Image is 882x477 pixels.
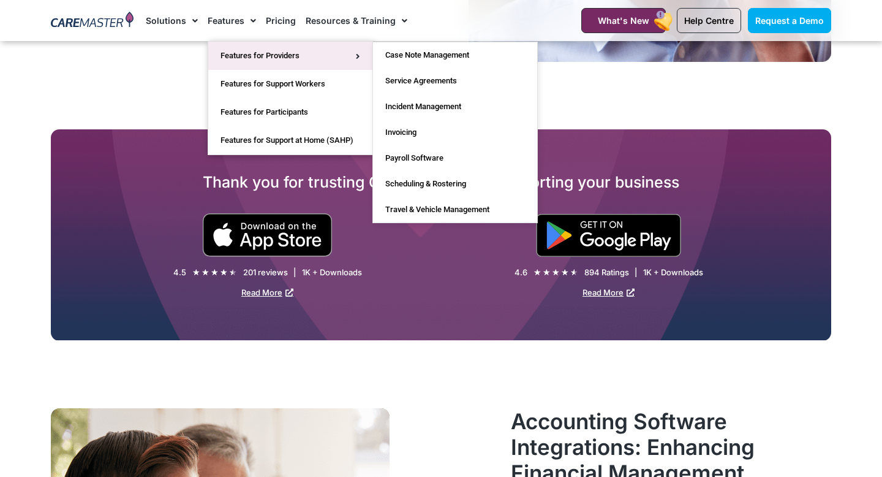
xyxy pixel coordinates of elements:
a: Read More [241,288,293,297]
span: Help Centre [684,15,734,26]
span: What's New [598,15,649,26]
a: Request a Demo [748,8,831,33]
i: ★ [552,266,560,279]
div: 4.6/5 [533,266,578,279]
a: Help Centre [677,8,741,33]
a: Features for Participants [208,98,372,126]
div: 894 Ratings | 1K + Downloads [584,267,703,278]
a: Features for Support Workers [208,70,372,98]
img: "Get is on" Black Google play button. [536,214,681,257]
i: ★ [211,266,219,279]
i: ★ [229,266,237,279]
a: Features for Support at Home (SAHP) [208,126,372,155]
a: Features for Providers [208,42,372,70]
div: 4.6 [514,267,527,278]
a: Payroll Software [373,145,537,171]
ul: Features for Providers [372,42,538,223]
div: 4.5/5 [192,266,237,279]
a: Scheduling & Rostering [373,171,537,197]
div: 4.5 [173,267,186,278]
a: What's New [581,8,666,33]
a: Read More [582,288,635,297]
a: Case Note Management [373,42,537,68]
a: Invoicing [373,120,537,145]
ul: Features [208,41,373,155]
a: Incident Management [373,94,537,120]
img: small black download on the apple app store button. [202,213,333,257]
i: ★ [561,266,569,279]
i: ★ [202,266,209,279]
i: ★ [533,266,541,279]
h2: Thank you for trusting CareMaster with supporting your business [51,172,831,192]
a: Service Agreements [373,68,537,94]
span: Request a Demo [755,15,824,26]
i: ★ [192,266,200,279]
img: CareMaster Logo [51,12,134,30]
i: ★ [570,266,578,279]
i: ★ [220,266,228,279]
a: Travel & Vehicle Management [373,197,537,223]
i: ★ [543,266,551,279]
div: 201 reviews | 1K + Downloads [243,267,362,278]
